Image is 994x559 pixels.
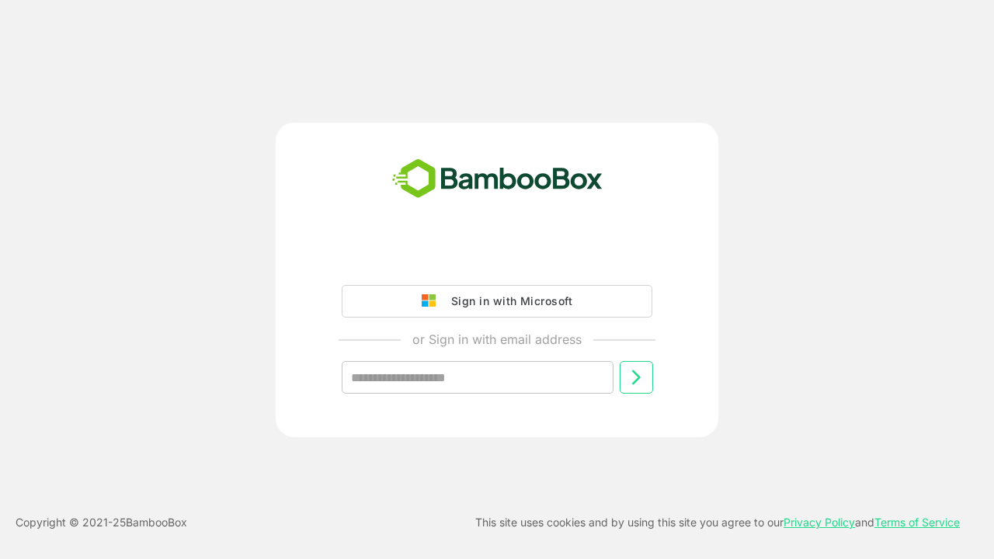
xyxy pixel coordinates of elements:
img: google [422,294,443,308]
div: Sign in with Microsoft [443,291,572,311]
img: bamboobox [384,154,611,205]
p: Copyright © 2021- 25 BambooBox [16,513,187,532]
a: Privacy Policy [784,516,855,529]
button: Sign in with Microsoft [342,285,652,318]
p: or Sign in with email address [412,330,582,349]
a: Terms of Service [874,516,960,529]
p: This site uses cookies and by using this site you agree to our and [475,513,960,532]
